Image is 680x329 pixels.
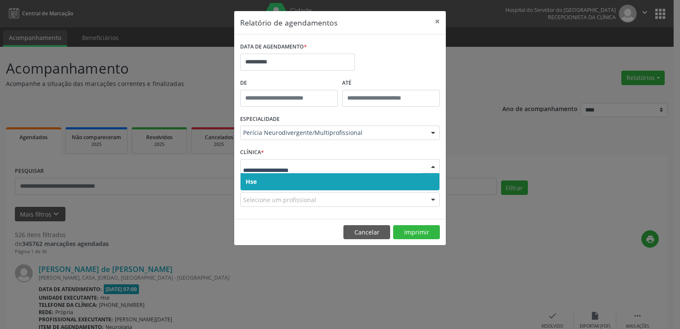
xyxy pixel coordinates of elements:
[429,11,446,32] button: Close
[343,225,390,240] button: Cancelar
[240,146,264,159] label: CLÍNICA
[240,77,338,90] label: De
[342,77,440,90] label: ATÉ
[243,195,316,204] span: Selecione um profissional
[243,129,422,137] span: Perícia Neurodivergente/Multiprofissional
[240,17,337,28] h5: Relatório de agendamentos
[246,177,257,186] span: Hse
[393,225,440,240] button: Imprimir
[240,40,307,54] label: DATA DE AGENDAMENTO
[240,113,280,126] label: ESPECIALIDADE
